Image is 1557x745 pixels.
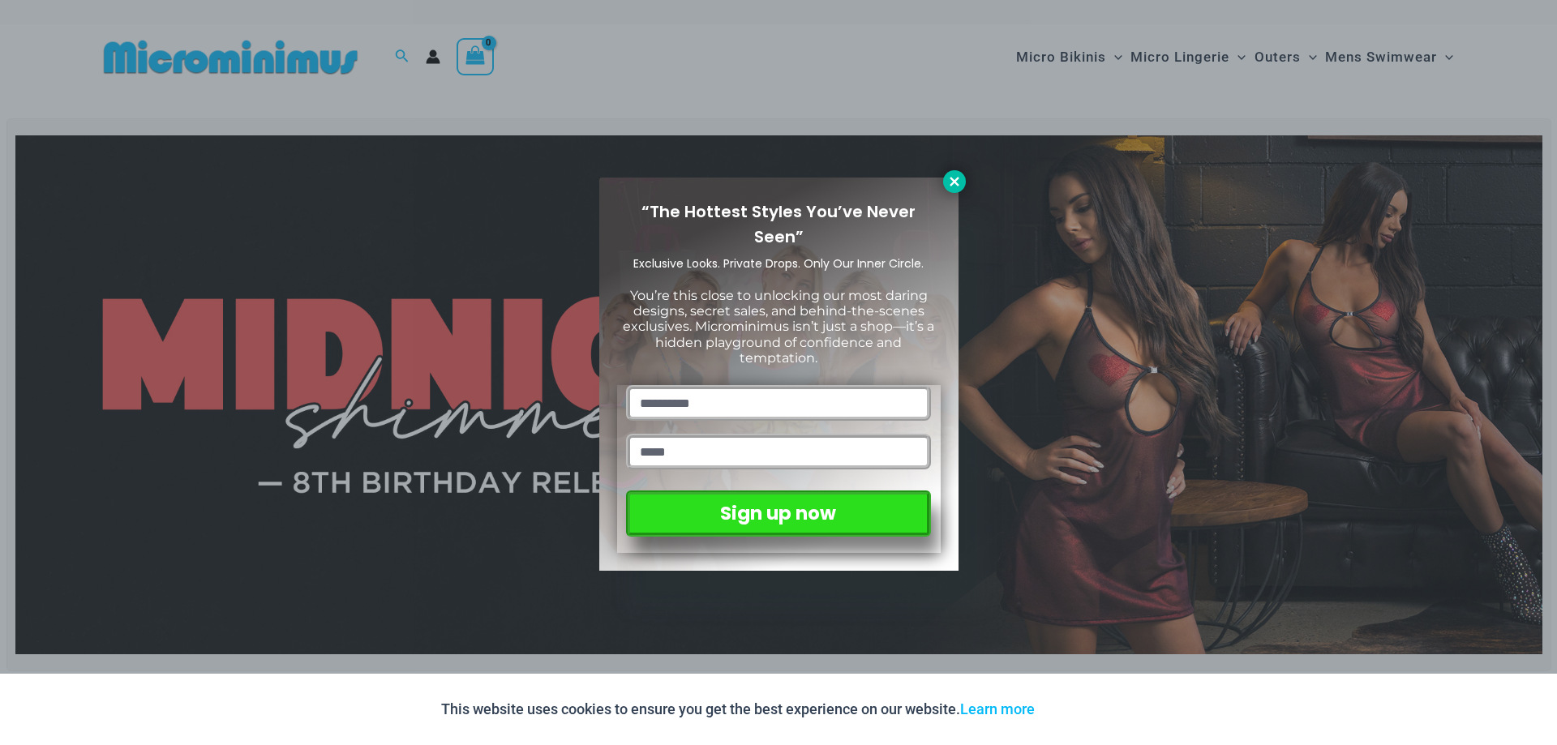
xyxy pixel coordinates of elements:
span: Exclusive Looks. Private Drops. Only Our Inner Circle. [633,255,924,272]
button: Sign up now [626,490,930,537]
span: You’re this close to unlocking our most daring designs, secret sales, and behind-the-scenes exclu... [623,288,934,366]
a: Learn more [960,700,1035,717]
p: This website uses cookies to ensure you get the best experience on our website. [441,697,1035,721]
button: Accept [1047,690,1116,729]
button: Close [943,170,966,193]
span: “The Hottest Styles You’ve Never Seen” [641,200,916,248]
